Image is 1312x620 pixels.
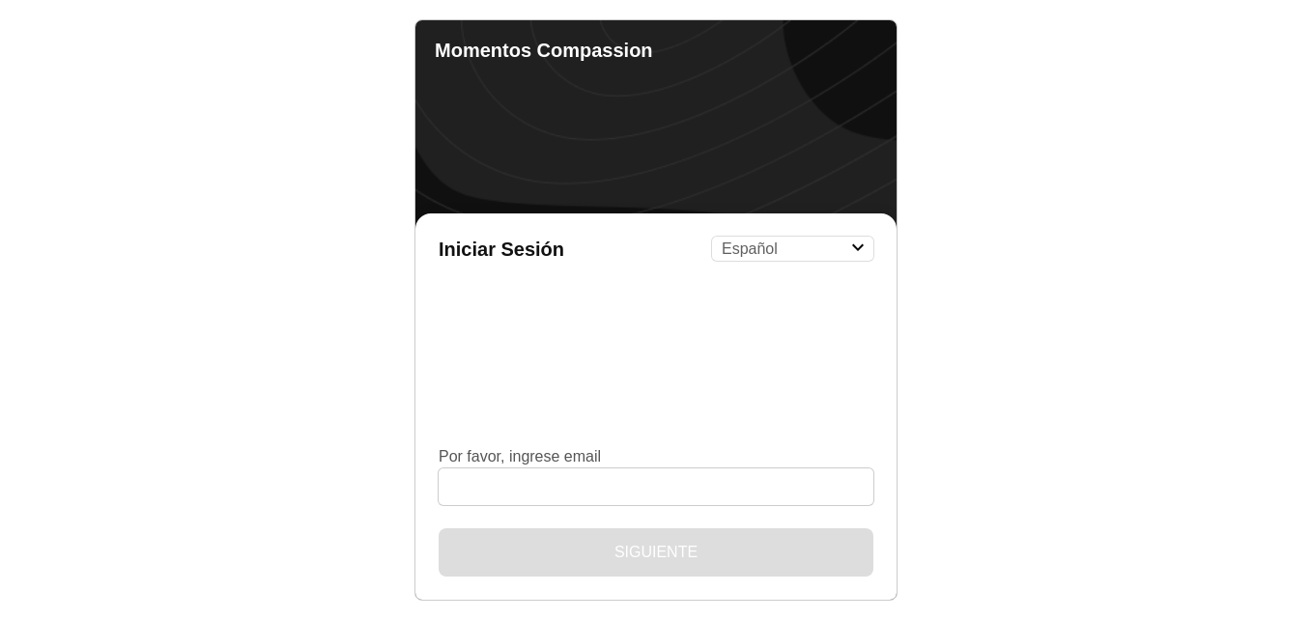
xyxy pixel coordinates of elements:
h1: Iniciar Sesión [439,239,564,260]
select: Language [712,237,873,261]
b: Momentos Compassion [435,40,653,61]
button: Siguiente [439,528,873,577]
label: Por favor, ingrese email [439,449,601,465]
input: Por favor, ingrese email [439,468,873,505]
